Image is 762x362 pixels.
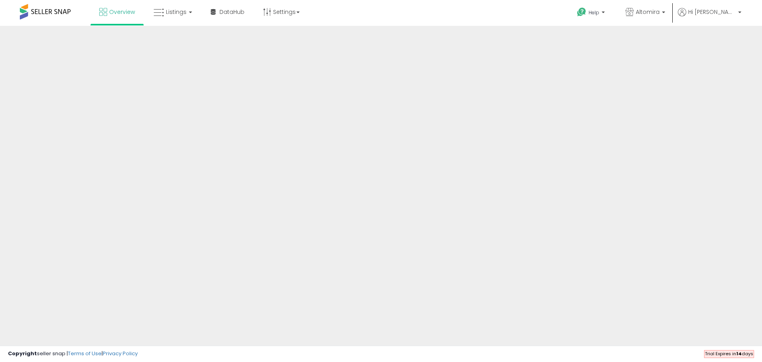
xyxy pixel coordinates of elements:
[688,8,736,16] span: Hi [PERSON_NAME]
[166,8,187,16] span: Listings
[109,8,135,16] span: Overview
[736,350,742,357] b: 14
[8,350,138,358] div: seller snap | |
[571,1,613,26] a: Help
[8,350,37,357] strong: Copyright
[577,7,587,17] i: Get Help
[103,350,138,357] a: Privacy Policy
[678,8,741,26] a: Hi [PERSON_NAME]
[219,8,244,16] span: DataHub
[589,9,599,16] span: Help
[636,8,660,16] span: Altomira
[705,350,753,357] span: Trial Expires in days
[68,350,102,357] a: Terms of Use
